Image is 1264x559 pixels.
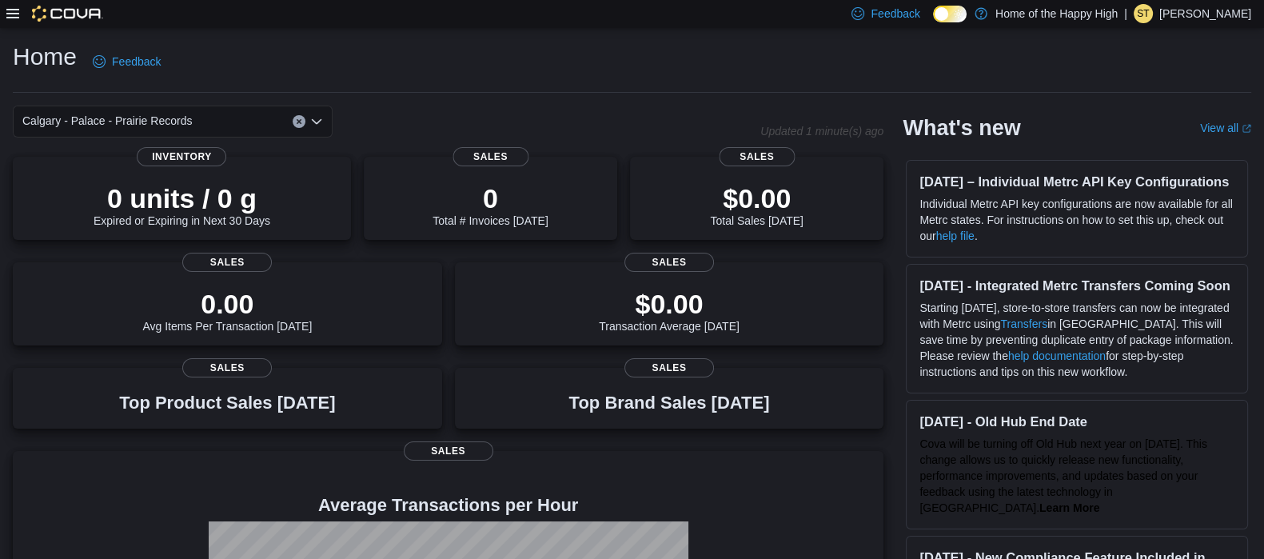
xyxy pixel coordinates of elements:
[310,115,323,128] button: Open list of options
[624,358,714,377] span: Sales
[1124,4,1127,23] p: |
[569,393,770,413] h3: Top Brand Sales [DATE]
[919,196,1234,244] p: Individual Metrc API key configurations are now available for all Metrc states. For instructions ...
[1159,4,1251,23] p: [PERSON_NAME]
[1134,4,1153,23] div: Steven Thompson
[919,437,1207,514] span: Cova will be turning off Old Hub next year on [DATE]. This change allows us to quickly release ne...
[13,41,77,73] h1: Home
[919,300,1234,380] p: Starting [DATE], store-to-store transfers can now be integrated with Metrc using in [GEOGRAPHIC_D...
[1000,317,1047,330] a: Transfers
[119,393,335,413] h3: Top Product Sales [DATE]
[404,441,493,461] span: Sales
[137,147,226,166] span: Inventory
[1039,501,1099,514] a: Learn More
[94,182,270,214] p: 0 units / 0 g
[1242,124,1251,134] svg: External link
[919,413,1234,429] h3: [DATE] - Old Hub End Date
[871,6,919,22] span: Feedback
[22,111,192,130] span: Calgary - Palace - Prairie Records
[710,182,803,227] div: Total Sales [DATE]
[1137,4,1149,23] span: ST
[182,358,272,377] span: Sales
[903,115,1020,141] h2: What's new
[719,147,795,166] span: Sales
[1008,349,1106,362] a: help documentation
[599,288,740,320] p: $0.00
[933,6,967,22] input: Dark Mode
[293,115,305,128] button: Clear input
[26,496,871,515] h4: Average Transactions per Hour
[433,182,548,227] div: Total # Invoices [DATE]
[32,6,103,22] img: Cova
[919,278,1234,293] h3: [DATE] - Integrated Metrc Transfers Coming Soon
[112,54,161,70] span: Feedback
[624,253,714,272] span: Sales
[1200,122,1251,134] a: View allExternal link
[710,182,803,214] p: $0.00
[936,230,975,242] a: help file
[142,288,312,320] p: 0.00
[433,182,548,214] p: 0
[919,174,1234,190] h3: [DATE] – Individual Metrc API Key Configurations
[933,22,934,23] span: Dark Mode
[760,125,883,138] p: Updated 1 minute(s) ago
[453,147,528,166] span: Sales
[182,253,272,272] span: Sales
[599,288,740,333] div: Transaction Average [DATE]
[995,4,1118,23] p: Home of the Happy High
[142,288,312,333] div: Avg Items Per Transaction [DATE]
[86,46,167,78] a: Feedback
[94,182,270,227] div: Expired or Expiring in Next 30 Days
